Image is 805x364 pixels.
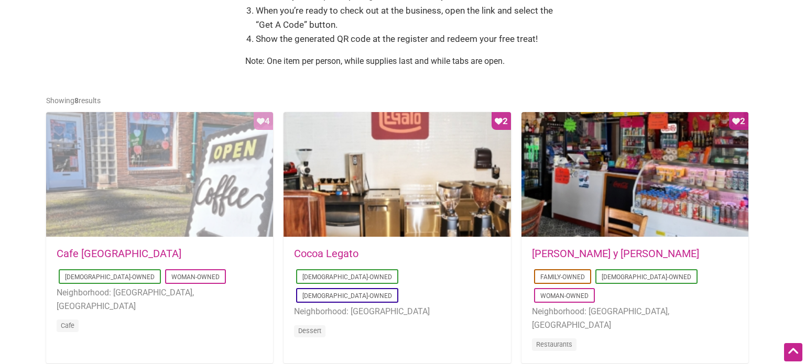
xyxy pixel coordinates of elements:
li: Neighborhood: [GEOGRAPHIC_DATA] [294,305,500,318]
span: Showing results [46,96,101,105]
li: Neighborhood: [GEOGRAPHIC_DATA], [GEOGRAPHIC_DATA] [532,305,738,332]
li: Neighborhood: [GEOGRAPHIC_DATA], [GEOGRAPHIC_DATA] [57,286,263,313]
a: Cafe [61,322,74,329]
div: Scroll Back to Top [784,343,802,361]
li: Show the generated QR code at the register and redeem your free treat! [256,32,560,46]
a: [DEMOGRAPHIC_DATA]-Owned [602,273,691,281]
a: Woman-Owned [540,292,589,300]
p: Note: One item per person, while supplies last and while tabs are open. [245,54,560,68]
a: Cocoa Legato [294,247,358,260]
a: [PERSON_NAME] y [PERSON_NAME] [532,247,699,260]
a: Dessert [298,327,321,335]
a: Family-Owned [540,273,585,281]
a: [DEMOGRAPHIC_DATA]-Owned [302,273,392,281]
b: 8 [74,96,79,105]
a: [DEMOGRAPHIC_DATA]-Owned [65,273,155,281]
a: Cafe [GEOGRAPHIC_DATA] [57,247,181,260]
a: [DEMOGRAPHIC_DATA]-Owned [302,292,392,300]
li: When you’re ready to check out at the business, open the link and select the “Get A Code” button. [256,4,560,32]
a: Woman-Owned [171,273,220,281]
a: Restaurants [536,340,572,348]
